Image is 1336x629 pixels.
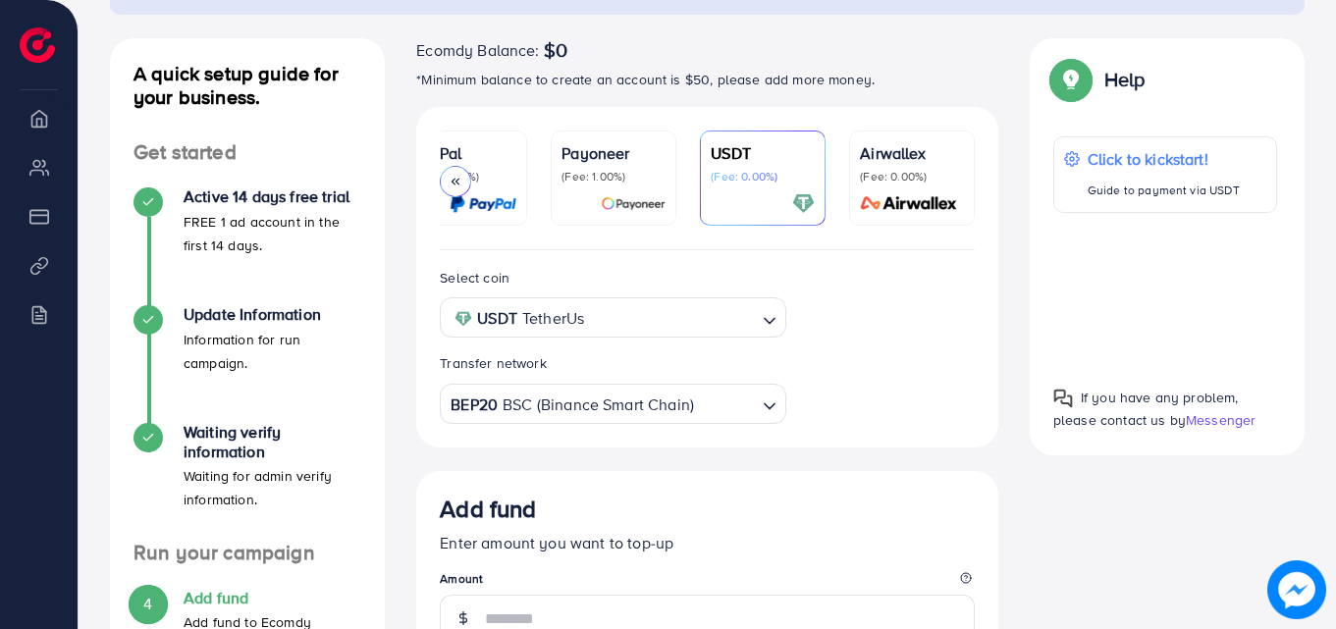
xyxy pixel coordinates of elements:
[477,304,517,333] strong: USDT
[601,192,666,215] img: card
[184,305,361,324] h4: Update Information
[440,268,509,288] label: Select coin
[503,391,694,419] span: BSC (Binance Smart Chain)
[522,304,584,333] span: TetherUs
[184,423,361,460] h4: Waiting verify information
[143,593,152,615] span: 4
[184,187,361,206] h4: Active 14 days free trial
[561,141,666,165] p: Payoneer
[454,310,472,328] img: coin
[184,328,361,375] p: Information for run campaign.
[412,141,516,165] p: PayPal
[416,38,539,62] span: Ecomdy Balance:
[184,464,361,511] p: Waiting for admin verify information.
[1186,410,1256,430] span: Messenger
[1053,62,1089,97] img: Popup guide
[110,62,385,109] h4: A quick setup guide for your business.
[440,570,975,595] legend: Amount
[451,391,498,419] strong: BEP20
[20,27,55,63] img: logo
[110,423,385,541] li: Waiting verify information
[416,68,998,91] p: *Minimum balance to create an account is $50, please add more money.
[440,495,536,523] h3: Add fund
[440,384,785,424] div: Search for option
[184,210,361,257] p: FREE 1 ad account in the first 14 days.
[711,141,815,165] p: USDT
[1088,179,1240,202] p: Guide to payment via USDT
[590,303,754,334] input: Search for option
[854,192,964,215] img: card
[1053,388,1239,430] span: If you have any problem, please contact us by
[792,192,815,215] img: card
[184,589,361,607] h4: Add fund
[696,389,755,419] input: Search for option
[450,192,516,215] img: card
[440,297,785,338] div: Search for option
[1269,562,1324,617] img: image
[561,169,666,184] p: (Fee: 1.00%)
[440,531,975,554] p: Enter amount you want to top-up
[711,169,815,184] p: (Fee: 0.00%)
[110,305,385,423] li: Update Information
[860,169,964,184] p: (Fee: 0.00%)
[860,141,964,165] p: Airwallex
[1053,389,1073,408] img: Popup guide
[1104,68,1146,91] p: Help
[1088,147,1240,171] p: Click to kickstart!
[110,541,385,565] h4: Run your campaign
[110,140,385,165] h4: Get started
[544,38,567,62] span: $0
[440,353,547,373] label: Transfer network
[110,187,385,305] li: Active 14 days free trial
